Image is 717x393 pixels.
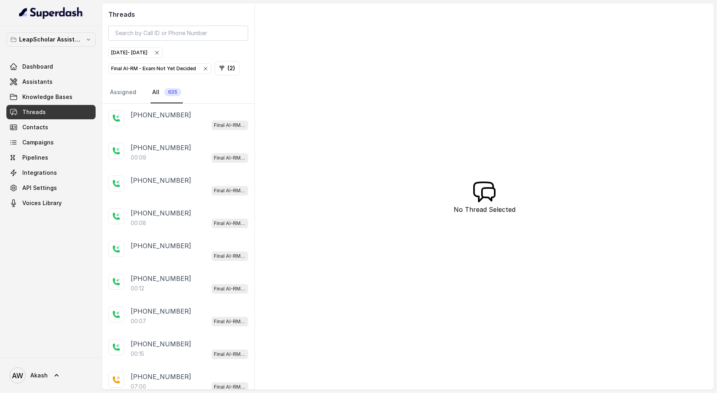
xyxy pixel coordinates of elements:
div: [DATE] - [DATE] [111,49,160,57]
span: Dashboard [22,63,53,71]
p: [PHONE_NUMBER] [131,176,191,185]
p: [PHONE_NUMBER] [131,143,191,152]
p: 00:07 [131,317,146,325]
p: [PHONE_NUMBER] [131,110,191,120]
span: Campaigns [22,138,54,146]
a: Knowledge Bases [6,90,96,104]
a: All635 [151,82,183,103]
p: [PHONE_NUMBER] [131,339,191,349]
span: API Settings [22,184,57,192]
p: [PHONE_NUMBER] [131,274,191,283]
p: 07:00 [131,383,146,391]
button: (2) [215,61,240,75]
a: Assigned [108,82,138,103]
p: Final AI-RM - Exam Not Yet Decided [214,252,246,260]
a: Assistants [6,75,96,89]
a: Akash [6,364,96,387]
button: LeapScholar Assistant [6,32,96,47]
a: Threads [6,105,96,119]
a: Integrations [6,166,96,180]
h2: Threads [108,10,248,19]
span: Contacts [22,123,48,131]
p: LeapScholar Assistant [19,35,83,44]
button: [DATE]- [DATE] [108,47,163,58]
button: Final AI-RM - Exam Not Yet Decided [108,63,212,74]
span: Voices Library [22,199,62,207]
p: Final AI-RM - Exam Not Yet Decided [214,285,246,293]
p: Final AI-RM - Exam Not Yet Decided [214,219,246,227]
p: Final AI-RM - Exam Not Yet Decided [214,187,246,195]
p: Final AI-RM - Exam Not Yet Decided [214,383,246,391]
nav: Tabs [108,82,248,103]
p: 00:12 [131,284,144,292]
img: light.svg [19,6,83,19]
a: Pipelines [6,150,96,165]
span: Pipelines [22,154,48,162]
p: [PHONE_NUMBER] [131,306,191,316]
p: 00:08 [131,219,146,227]
text: AW [12,371,23,380]
span: Knowledge Bases [22,93,72,101]
div: Final AI-RM - Exam Not Yet Decided [111,65,209,73]
p: 00:09 [131,154,146,162]
span: Threads [22,108,46,116]
input: Search by Call ID or Phone Number [108,26,248,41]
p: Final AI-RM - Exam Not Yet Decided [214,350,246,358]
a: Dashboard [6,59,96,74]
span: Integrations [22,169,57,177]
p: No Thread Selected [454,205,515,214]
p: Final AI-RM - Exam Not Yet Decided [214,154,246,162]
a: API Settings [6,181,96,195]
span: 635 [164,88,181,96]
p: [PHONE_NUMBER] [131,372,191,381]
a: Contacts [6,120,96,134]
a: Campaigns [6,135,96,150]
p: Final AI-RM - Exam Not Yet Decided [214,318,246,326]
p: [PHONE_NUMBER] [131,241,191,251]
a: Voices Library [6,196,96,210]
span: Akash [30,371,48,379]
span: Assistants [22,78,53,86]
p: Final AI-RM - Exam Not Yet Decided [214,121,246,129]
p: [PHONE_NUMBER] [131,208,191,218]
p: 00:15 [131,350,144,358]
